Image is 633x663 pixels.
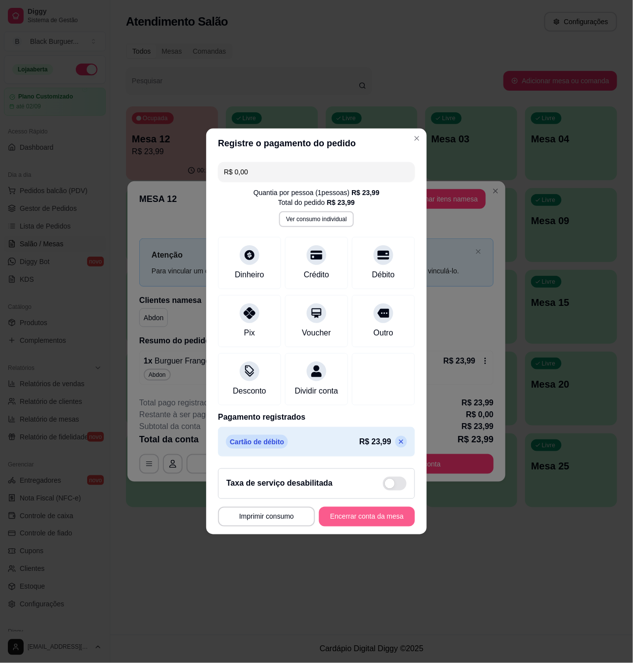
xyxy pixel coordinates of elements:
[327,198,355,207] div: R$ 23,99
[226,435,288,449] p: Cartão de débito
[319,507,415,527] button: Encerrar conta da mesa
[224,162,409,182] input: Ex.: hambúrguer de cordeiro
[359,436,391,448] p: R$ 23,99
[278,198,355,207] div: Total do pedido
[302,327,331,339] div: Voucher
[206,129,427,158] header: Registre o pagamento do pedido
[226,478,333,490] h2: Taxa de serviço desabilitada
[409,131,425,146] button: Close
[253,188,380,198] div: Quantia por pessoa ( 1 pessoas)
[244,327,255,339] div: Pix
[218,507,315,527] button: Imprimir consumo
[304,269,329,281] div: Crédito
[279,211,353,227] button: Ver consumo individual
[235,269,264,281] div: Dinheiro
[233,385,266,397] div: Desconto
[295,385,338,397] div: Dividir conta
[351,188,380,198] div: R$ 23,99
[218,411,415,423] p: Pagamento registrados
[374,327,393,339] div: Outro
[372,269,395,281] div: Débito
